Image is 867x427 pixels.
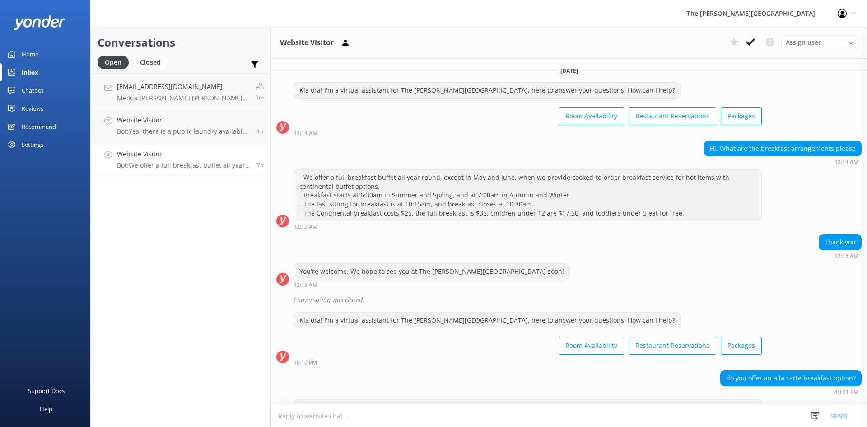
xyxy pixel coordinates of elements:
[629,107,716,125] button: Restaurant Reservations
[294,131,317,136] strong: 12:14 AM
[14,15,65,30] img: yonder-white-logo.png
[294,282,570,288] div: Oct 10 2025 12:15am (UTC +13:00) Pacific/Auckland
[294,83,681,98] div: Kia ora! I'm a virtual assistant for The [PERSON_NAME][GEOGRAPHIC_DATA], here to answer your ques...
[257,127,264,135] span: Oct 11 2025 03:47am (UTC +13:00) Pacific/Auckland
[834,160,858,165] strong: 12:14 AM
[294,292,862,308] div: Conversation was closed.
[294,130,762,136] div: Oct 10 2025 12:14am (UTC +13:00) Pacific/Auckland
[22,63,38,81] div: Inbox
[91,142,270,176] a: Website VisitorBot:We offer a full breakfast buffet all year around except May and June, where we...
[22,136,43,154] div: Settings
[559,337,624,355] button: Room Availability
[294,359,762,366] div: Oct 10 2025 10:10pm (UTC +13:00) Pacific/Auckland
[629,337,716,355] button: Restaurant Reservations
[781,35,858,50] div: Assign User
[40,400,52,418] div: Help
[721,337,762,355] button: Packages
[721,107,762,125] button: Packages
[834,253,858,259] strong: 12:15 AM
[721,371,861,386] div: do you offer an a la carte breakfast option?
[133,57,172,67] a: Closed
[704,141,861,156] div: Hi, What are the breakfast arrangements please
[294,313,681,328] div: Kia ora! I'm a virtual assistant for The [PERSON_NAME][GEOGRAPHIC_DATA], here to answer your ques...
[28,382,65,400] div: Support Docs
[22,81,44,99] div: Chatbot
[294,264,569,279] div: You're welcome. We hope to see you at The [PERSON_NAME][GEOGRAPHIC_DATA] soon!
[835,389,858,395] strong: 10:11 PM
[294,224,317,230] strong: 12:15 AM
[117,127,250,136] p: Bot: Yes, there is a public laundry available to guests at no charge.
[819,235,861,250] div: Thank you
[555,67,583,75] span: [DATE]
[98,34,264,51] h2: Conversations
[294,282,317,288] strong: 12:15 AM
[280,37,334,49] h3: Website Visitor
[22,45,38,63] div: Home
[117,161,250,169] p: Bot: We offer a full breakfast buffet all year around except May and June, where we provide cooke...
[117,94,249,102] p: Me: Kia [PERSON_NAME] [PERSON_NAME]! Yes, tooth brush and tooth paste are provided
[117,149,250,159] h4: Website Visitor
[704,159,862,165] div: Oct 10 2025 12:14am (UTC +13:00) Pacific/Auckland
[256,94,264,101] span: Oct 11 2025 05:22am (UTC +13:00) Pacific/Auckland
[98,56,129,69] div: Open
[91,75,270,108] a: [EMAIL_ADDRESS][DOMAIN_NAME]Me:Kia [PERSON_NAME] [PERSON_NAME]! Yes, tooth brush and tooth paste ...
[117,82,249,92] h4: [EMAIL_ADDRESS][DOMAIN_NAME]
[720,389,862,395] div: Oct 10 2025 10:11pm (UTC +13:00) Pacific/Auckland
[294,360,317,366] strong: 10:10 PM
[98,57,133,67] a: Open
[294,400,761,424] div: We offer a full breakfast buffet all year around except May and June, where we provide cooked to ...
[559,107,624,125] button: Room Availability
[786,38,821,47] span: Assign user
[91,108,270,142] a: Website VisitorBot:Yes, there is a public laundry available to guests at no charge.1h
[22,99,43,117] div: Reviews
[294,170,761,221] div: - We offer a full breakfast buffet all year round, except in May and June, when we provide cooked...
[819,253,862,259] div: Oct 10 2025 12:15am (UTC +13:00) Pacific/Auckland
[257,161,264,169] span: Oct 10 2025 10:11pm (UTC +13:00) Pacific/Auckland
[276,292,862,308] div: 2025-10-09T20:45:17.462
[294,223,762,230] div: Oct 10 2025 12:15am (UTC +13:00) Pacific/Auckland
[22,117,56,136] div: Recommend
[133,56,168,69] div: Closed
[117,115,250,125] h4: Website Visitor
